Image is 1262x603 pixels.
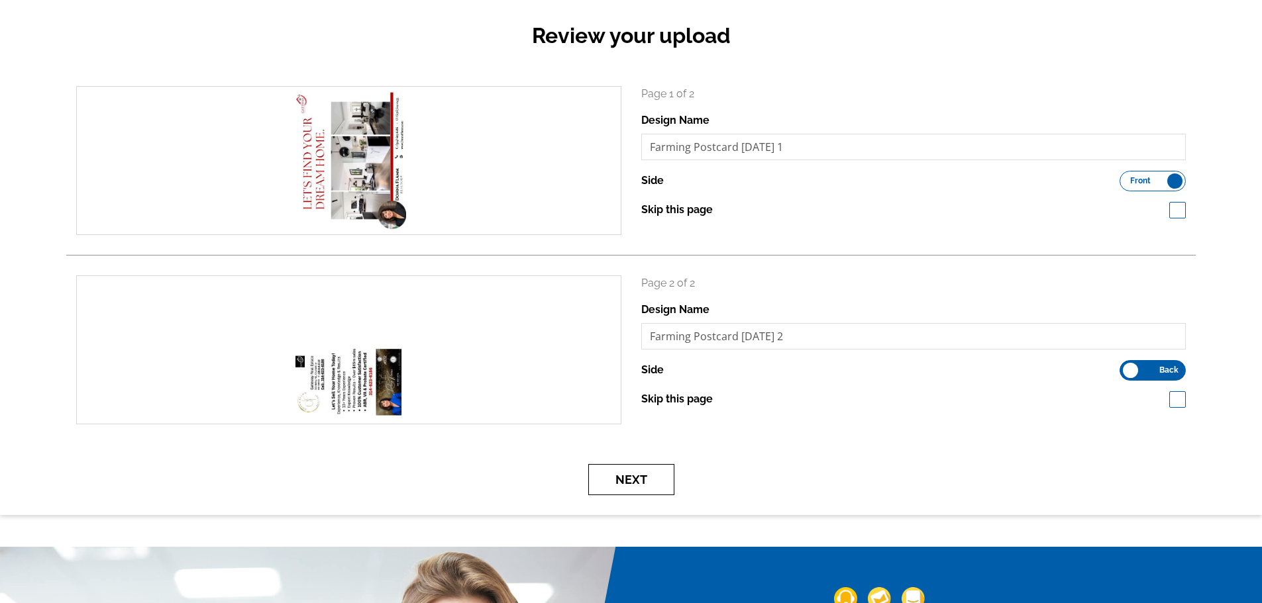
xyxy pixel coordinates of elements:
label: Design Name [641,113,710,128]
label: Side [641,173,664,189]
input: File Name [641,134,1186,160]
iframe: LiveChat chat widget [997,295,1262,603]
label: Side [641,362,664,378]
button: Next [588,464,674,495]
p: Page 1 of 2 [641,86,1186,102]
p: Page 2 of 2 [641,275,1186,291]
label: Skip this page [641,391,713,407]
label: Skip this page [641,202,713,218]
h2: Review your upload [66,23,1196,48]
input: File Name [641,323,1186,349]
span: Front [1130,177,1151,184]
label: Design Name [641,302,710,318]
